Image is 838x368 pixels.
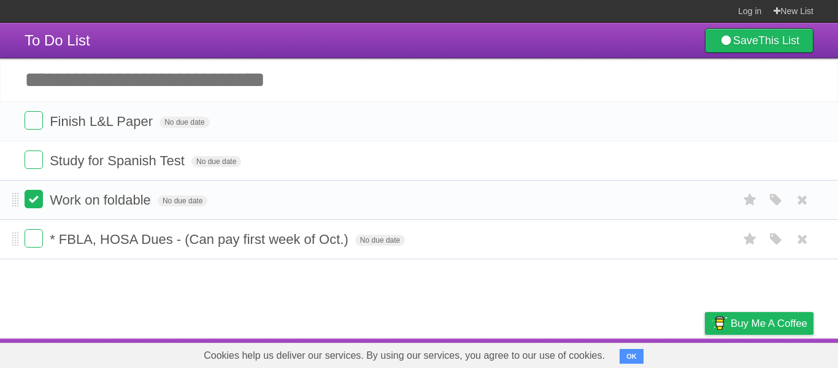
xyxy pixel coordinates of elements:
[689,342,721,365] a: Privacy
[25,229,43,248] label: Done
[739,190,762,210] label: Star task
[542,342,567,365] a: About
[25,151,43,169] label: Done
[582,342,632,365] a: Developers
[705,312,813,335] a: Buy me a coffee
[711,313,728,334] img: Buy me a coffee
[50,114,156,129] span: Finish L&L Paper
[355,235,405,246] span: No due date
[705,28,813,53] a: SaveThis List
[50,192,154,208] span: Work on foldable
[191,156,241,167] span: No due date
[647,342,674,365] a: Terms
[25,190,43,208] label: Done
[158,195,207,206] span: No due date
[50,153,188,168] span: Study for Spanish Test
[25,32,90,49] span: To Do List
[25,111,43,130] label: Done
[758,34,799,47] b: This List
[739,229,762,249] label: Star task
[50,232,352,247] span: * FBLA, HOSA Dues - (Can pay first week of Oct.)
[160,117,209,128] span: No due date
[620,349,644,364] button: OK
[191,343,617,368] span: Cookies help us deliver our services. By using our services, you agree to our use of cookies.
[731,313,807,334] span: Buy me a coffee
[736,342,813,365] a: Suggest a feature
